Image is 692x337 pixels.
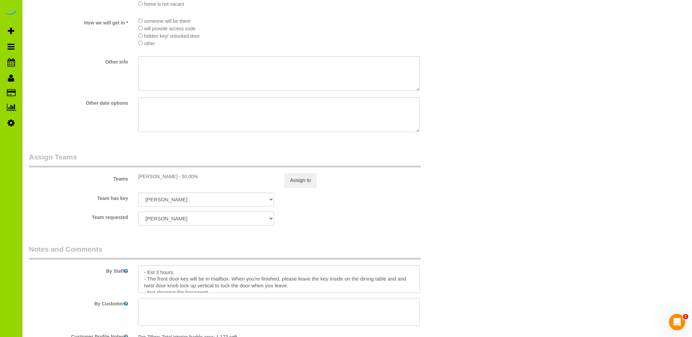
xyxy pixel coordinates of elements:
span: will provide access code [144,26,195,31]
label: Other date options [24,97,133,106]
span: someone will be there [144,18,190,24]
span: home is not vacant [144,1,184,7]
legend: Notes and Comments [29,244,421,259]
iframe: Intercom live chat [669,314,685,330]
label: Other info [24,56,133,65]
label: By Customer [24,298,133,307]
label: Teams [24,173,133,182]
legend: Assign Teams [29,152,421,167]
label: By Staff [24,265,133,274]
div: [PERSON_NAME] - 50.00% [138,173,274,180]
label: How we will get in * [24,17,133,26]
button: Assign to [284,173,317,187]
label: Team requested [24,212,133,221]
span: other [144,41,155,46]
span: hidden key/ unlocked door [144,33,199,39]
label: Team has key [24,192,133,202]
img: Automaid Logo [4,7,18,16]
span: 1 [683,314,688,319]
